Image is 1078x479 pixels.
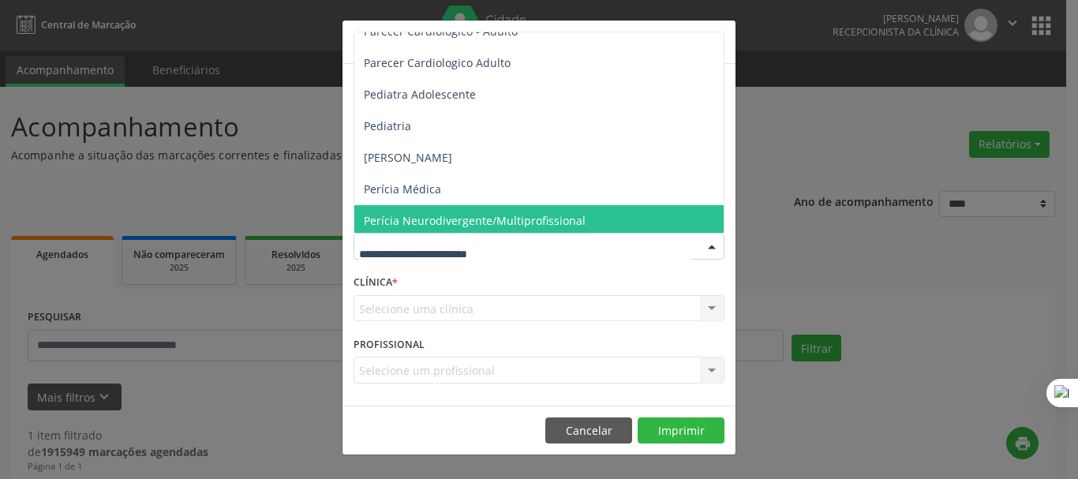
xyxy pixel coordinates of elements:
[364,55,511,70] span: Parecer Cardiologico Adulto
[364,118,411,133] span: Pediatria
[354,332,425,357] label: PROFISSIONAL
[364,150,452,165] span: [PERSON_NAME]
[364,87,476,102] span: Pediatra Adolescente
[638,417,724,444] button: Imprimir
[704,21,736,59] button: Close
[364,181,441,196] span: Perícia Médica
[354,32,534,52] h5: Relatório de agendamentos
[354,271,398,295] label: CLÍNICA
[545,417,632,444] button: Cancelar
[364,213,586,228] span: Perícia Neurodivergente/Multiprofissional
